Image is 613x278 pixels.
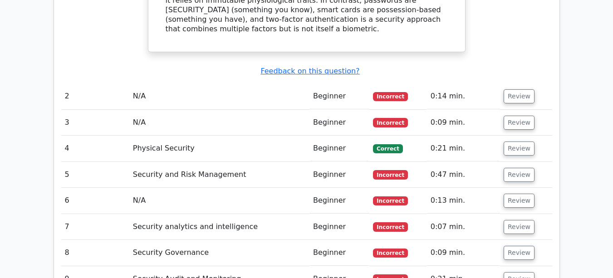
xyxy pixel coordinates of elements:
[504,220,535,234] button: Review
[309,188,369,214] td: Beginner
[129,110,309,136] td: N/A
[61,240,129,266] td: 8
[309,162,369,188] td: Beginner
[309,136,369,161] td: Beginner
[373,222,408,231] span: Incorrect
[61,162,129,188] td: 5
[129,188,309,214] td: N/A
[129,83,309,109] td: N/A
[61,136,129,161] td: 4
[373,249,408,258] span: Incorrect
[61,110,129,136] td: 3
[427,214,500,240] td: 0:07 min.
[260,67,359,75] a: Feedback on this question?
[373,170,408,179] span: Incorrect
[427,136,500,161] td: 0:21 min.
[504,168,535,182] button: Review
[61,214,129,240] td: 7
[427,162,500,188] td: 0:47 min.
[504,89,535,103] button: Review
[309,83,369,109] td: Beginner
[373,118,408,127] span: Incorrect
[427,83,500,109] td: 0:14 min.
[129,162,309,188] td: Security and Risk Management
[427,110,500,136] td: 0:09 min.
[129,240,309,266] td: Security Governance
[309,110,369,136] td: Beginner
[61,188,129,214] td: 6
[373,144,402,153] span: Correct
[427,188,500,214] td: 0:13 min.
[129,136,309,161] td: Physical Security
[504,116,535,130] button: Review
[373,92,408,101] span: Incorrect
[309,240,369,266] td: Beginner
[504,141,535,156] button: Review
[373,196,408,205] span: Incorrect
[129,214,309,240] td: Security analytics and intelligence
[427,240,500,266] td: 0:09 min.
[309,214,369,240] td: Beginner
[61,83,129,109] td: 2
[504,246,535,260] button: Review
[504,194,535,208] button: Review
